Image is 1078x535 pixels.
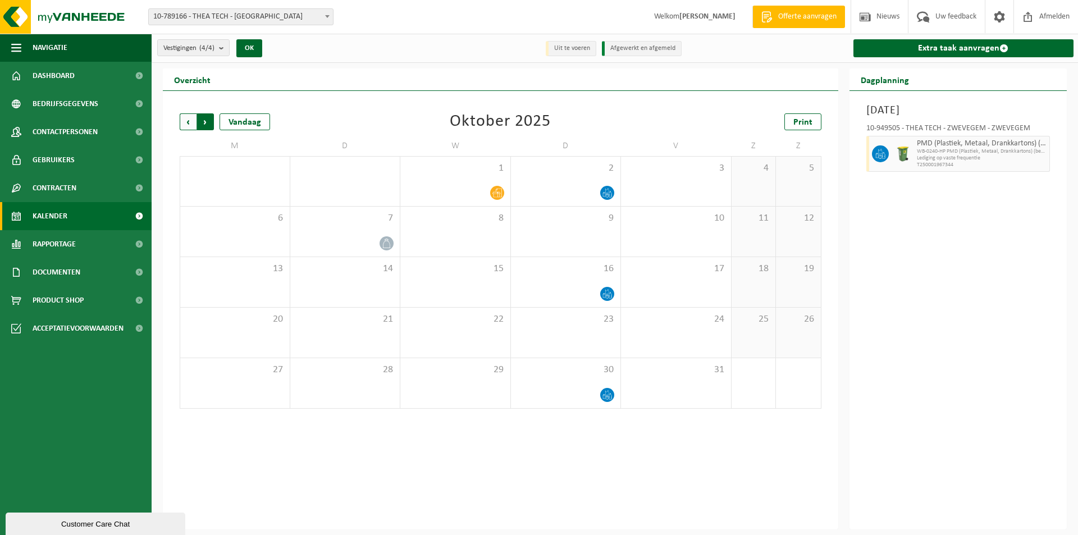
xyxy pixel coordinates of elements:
[220,113,270,130] div: Vandaag
[406,313,505,326] span: 22
[33,202,67,230] span: Kalender
[511,136,622,156] td: D
[917,155,1047,162] span: Lediging op vaste frequentie
[782,212,815,225] span: 12
[406,263,505,275] span: 15
[627,162,725,175] span: 3
[406,212,505,225] span: 8
[737,263,770,275] span: 18
[517,313,615,326] span: 23
[732,136,776,156] td: Z
[33,286,84,314] span: Product Shop
[33,34,67,62] span: Navigatie
[782,162,815,175] span: 5
[776,136,821,156] td: Z
[33,258,80,286] span: Documenten
[180,113,197,130] span: Vorige
[406,162,505,175] span: 1
[517,212,615,225] span: 9
[290,136,401,156] td: D
[737,313,770,326] span: 25
[296,263,395,275] span: 14
[33,230,76,258] span: Rapportage
[782,263,815,275] span: 19
[180,136,290,156] td: M
[627,364,725,376] span: 31
[33,314,124,342] span: Acceptatievoorwaarden
[866,125,1050,136] div: 10-949505 - THEA TECH - ZWEVEGEM - ZWEVEGEM
[148,8,334,25] span: 10-789166 - THEA TECH - HARELBEKE
[627,263,725,275] span: 17
[33,62,75,90] span: Dashboard
[186,313,284,326] span: 20
[163,68,222,90] h2: Overzicht
[517,263,615,275] span: 16
[627,313,725,326] span: 24
[517,162,615,175] span: 2
[917,162,1047,168] span: T250001967344
[679,12,736,21] strong: [PERSON_NAME]
[782,313,815,326] span: 26
[517,364,615,376] span: 30
[917,139,1047,148] span: PMD (Plastiek, Metaal, Drankkartons) (bedrijven)
[894,145,911,162] img: WB-0240-HPE-GN-50
[186,263,284,275] span: 13
[546,41,596,56] li: Uit te voeren
[33,146,75,174] span: Gebruikers
[157,39,230,56] button: Vestigingen(4/4)
[737,212,770,225] span: 11
[866,102,1050,119] h3: [DATE]
[853,39,1074,57] a: Extra taak aanvragen
[197,113,214,130] span: Volgende
[6,510,188,535] iframe: chat widget
[793,118,812,127] span: Print
[784,113,821,130] a: Print
[917,148,1047,155] span: WB-0240-HP PMD (Plastiek, Metaal, Drankkartons) (bedrijven)
[752,6,845,28] a: Offerte aanvragen
[450,113,551,130] div: Oktober 2025
[400,136,511,156] td: W
[236,39,262,57] button: OK
[163,40,214,57] span: Vestigingen
[33,174,76,202] span: Contracten
[627,212,725,225] span: 10
[406,364,505,376] span: 29
[775,11,839,22] span: Offerte aanvragen
[296,313,395,326] span: 21
[149,9,333,25] span: 10-789166 - THEA TECH - HARELBEKE
[849,68,920,90] h2: Dagplanning
[186,212,284,225] span: 6
[296,364,395,376] span: 28
[737,162,770,175] span: 4
[602,41,682,56] li: Afgewerkt en afgemeld
[621,136,732,156] td: V
[33,90,98,118] span: Bedrijfsgegevens
[186,364,284,376] span: 27
[199,44,214,52] count: (4/4)
[296,212,395,225] span: 7
[33,118,98,146] span: Contactpersonen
